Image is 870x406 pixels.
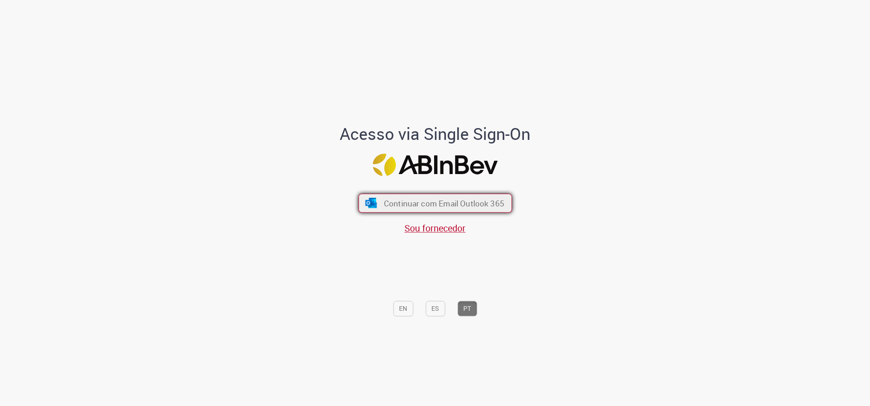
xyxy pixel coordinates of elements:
img: Logo ABInBev [373,154,497,176]
button: ícone Azure/Microsoft 360 Continuar com Email Outlook 365 [358,194,512,213]
button: EN [393,301,413,316]
h1: Acesso via Single Sign-On [309,125,562,143]
button: PT [457,301,477,316]
a: Sou fornecedor [404,222,466,235]
img: ícone Azure/Microsoft 360 [364,198,378,208]
button: ES [425,301,445,316]
span: Continuar com Email Outlook 365 [383,198,504,208]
